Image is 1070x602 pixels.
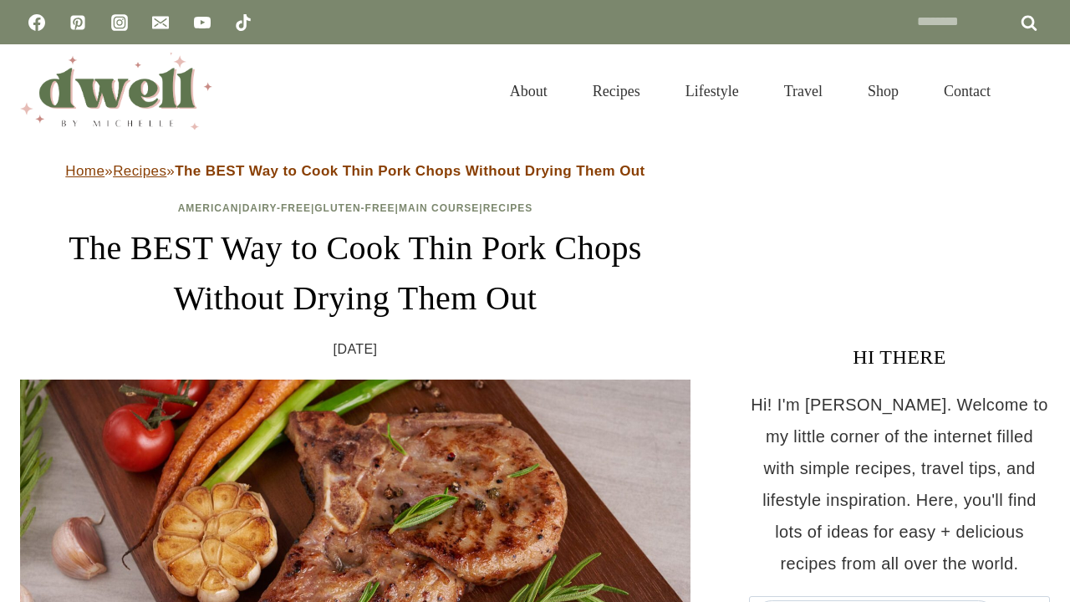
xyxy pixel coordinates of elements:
[334,337,378,362] time: [DATE]
[570,62,663,120] a: Recipes
[483,202,533,214] a: Recipes
[314,202,395,214] a: Gluten-Free
[242,202,311,214] a: Dairy-Free
[749,342,1050,372] h3: HI THERE
[20,6,53,39] a: Facebook
[103,6,136,39] a: Instagram
[762,62,845,120] a: Travel
[144,6,177,39] a: Email
[20,53,212,130] img: DWELL by michelle
[65,163,104,179] a: Home
[175,163,645,179] strong: The BEST Way to Cook Thin Pork Chops Without Drying Them Out
[186,6,219,39] a: YouTube
[61,6,94,39] a: Pinterest
[65,163,645,179] span: » »
[1022,77,1050,105] button: View Search Form
[749,389,1050,579] p: Hi! I'm [PERSON_NAME]. Welcome to my little corner of the internet filled with simple recipes, tr...
[20,223,690,324] h1: The BEST Way to Cook Thin Pork Chops Without Drying Them Out
[178,202,533,214] span: | | | |
[113,163,166,179] a: Recipes
[921,62,1013,120] a: Contact
[845,62,921,120] a: Shop
[487,62,570,120] a: About
[178,202,239,214] a: American
[487,62,1013,120] nav: Primary Navigation
[663,62,762,120] a: Lifestyle
[227,6,260,39] a: TikTok
[399,202,479,214] a: Main Course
